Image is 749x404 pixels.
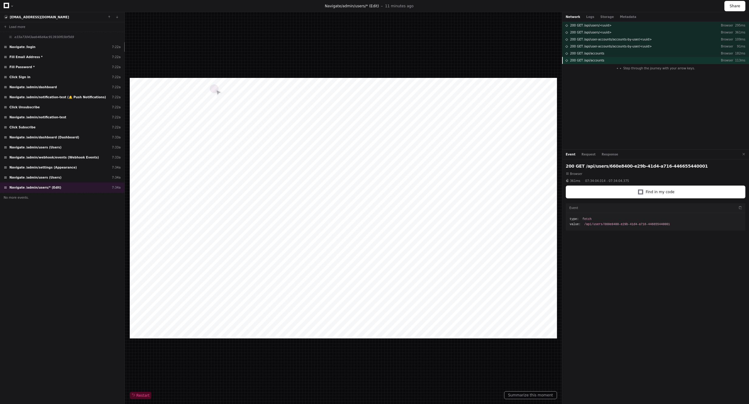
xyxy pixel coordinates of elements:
div: 7:22a [112,95,121,99]
div: 7:34a [112,165,121,170]
button: Restart [130,392,151,399]
button: Find in my code [566,186,745,198]
span: type: [570,217,579,221]
span: Navigate /login [9,45,36,49]
span: Fill Password * [9,65,35,69]
div: 7:22a [112,105,121,110]
span: 07:34:04.014 - 07:34:04.375 [585,179,629,183]
img: 15.svg [4,15,8,19]
span: Fill Email Address * [9,55,43,59]
div: 7:22a [112,75,121,79]
div: 7:22a [112,85,121,89]
button: Logs [586,15,594,19]
p: 11 minutes ago [385,4,414,9]
p: 361ms [733,30,745,35]
div: 7:22a [112,65,121,69]
span: Navigate /admin/webhook/events (Webhook Events) [9,155,99,160]
span: Navigate /admin/notification-test [9,115,66,120]
span: Navigate /admin/users/* (Edit) [9,185,61,190]
div: 7:33a [112,155,121,160]
span: Navigate /admin/dashboard [9,85,57,89]
p: Browser [716,23,733,28]
span: No more events. [4,195,29,200]
span: Click Sign in [9,75,30,79]
button: Event [566,152,575,157]
div: 7:22a [112,115,121,120]
h2: 200 GET /api/users/660e8400-e29b-41d4-a716-446655440001 [566,163,745,169]
span: Click Unsubscribe [9,105,40,110]
div: 7:33a [112,135,121,140]
button: Request [582,152,596,157]
span: Restart [132,393,149,398]
div: 7:22a [112,45,121,49]
button: Network [566,15,580,19]
p: Browser [716,58,733,63]
button: Storage [600,15,614,19]
span: Navigate /admin/users (Users) [9,175,61,180]
div: 7:33a [112,145,121,150]
span: Navigate /admin/dashboard (Dashboard) [9,135,79,140]
span: 361ms [570,179,580,183]
button: Response [602,152,618,157]
span: Step through the journey with your arrow keys. [623,66,695,71]
span: /admin/users/* (Edit) [341,4,379,8]
span: Load more [9,25,25,29]
span: Navigate /admin/users (Users) [9,145,61,150]
div: 7:34a [112,185,121,190]
p: 109ms [733,37,745,42]
span: Click Subscribe [9,125,36,130]
span: Navigate [325,4,341,8]
span: e33a73043aeb46d4ac913930f03bf569 [14,35,74,39]
span: Browser [570,172,582,176]
p: Browser [716,37,733,42]
p: 182ms [733,51,745,56]
p: 295ms [733,23,745,28]
button: Summarize this moment [504,391,557,399]
span: 200 GET /api/users/<uuid> [570,23,612,28]
p: Browser [716,30,733,35]
p: Browser [716,44,733,49]
span: 200 GET /api/user-accounts/accounts-by-user/<uuid> [570,37,652,42]
span: 200 GET /api/user-accounts/accounts-by-user/<uuid> [570,44,652,49]
a: [EMAIL_ADDRESS][DOMAIN_NAME] [10,16,69,19]
div: 7:22a [112,55,121,59]
span: Navigate /admin/settings (Appearance) [9,165,77,170]
h3: Event [569,206,578,210]
span: /api/users/660e8400-e29b-41d4-a716-446655440001 [584,222,670,227]
p: 113ms [733,58,745,63]
span: Navigate /admin/notification-test (🔔 Push Notifications) [9,95,106,99]
p: 91ms [733,44,745,49]
p: Browser [716,51,733,56]
div: 7:22a [112,125,121,130]
span: fetch [582,217,592,221]
span: 200 GET /api/accounts [570,51,604,56]
span: 200 GET /api/users/<uuid> [570,30,612,35]
button: Share [724,1,745,11]
span: 200 GET /api/accounts [570,58,604,63]
span: value: [570,222,581,227]
div: 7:34a [112,175,121,180]
span: Find in my code [646,190,675,194]
button: Metadata [620,15,636,19]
